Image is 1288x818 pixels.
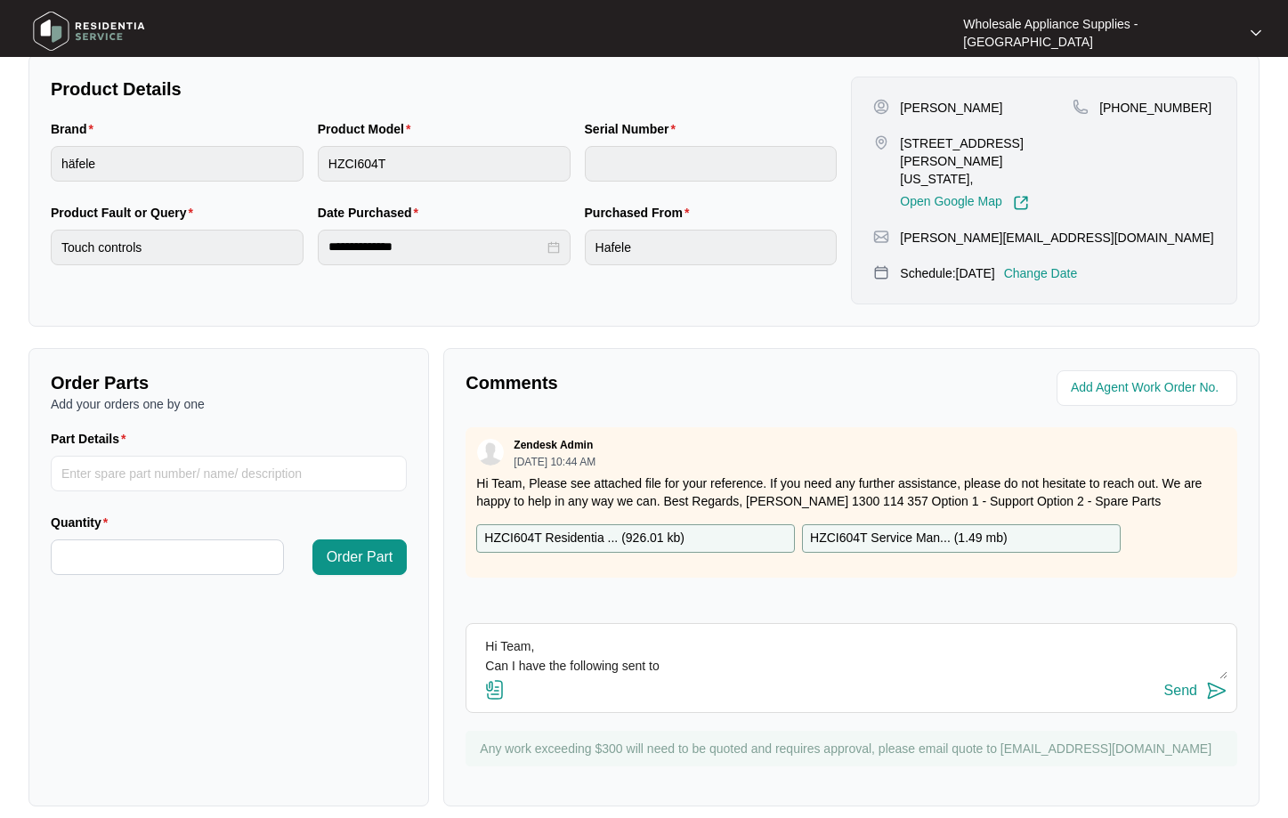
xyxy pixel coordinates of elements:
img: user-pin [873,99,889,115]
img: map-pin [1073,99,1089,115]
p: Schedule: [DATE] [900,264,994,282]
img: file-attachment-doc.svg [484,679,506,701]
p: Order Parts [51,370,407,395]
input: Date Purchased [328,238,544,256]
input: Purchased From [585,230,838,265]
p: Zendesk Admin [514,438,593,452]
label: Brand [51,120,101,138]
img: Link-External [1013,195,1029,211]
span: Order Part [327,547,393,568]
input: Add Agent Work Order No. [1071,377,1227,399]
p: Product Details [51,77,837,101]
label: Product Fault or Query [51,204,200,222]
a: Open Google Map [900,195,1028,211]
p: Any work exceeding $300 will need to be quoted and requires approval, please email quote to [EMAI... [480,740,1228,757]
img: send-icon.svg [1206,680,1227,701]
img: map-pin [873,264,889,280]
label: Serial Number [585,120,683,138]
p: Hi Team, Please see attached file for your reference. If you need any further assistance, please ... [476,474,1227,510]
p: Comments [466,370,838,395]
p: Change Date [1004,264,1078,282]
input: Quantity [52,540,283,574]
textarea: Hi Team, Can I have the following sent to [475,633,1227,679]
button: Order Part [312,539,408,575]
img: residentia service logo [27,4,151,58]
img: user.svg [477,439,504,466]
label: Quantity [51,514,115,531]
p: Add your orders one by one [51,395,407,413]
p: [DATE] 10:44 AM [514,457,595,467]
label: Part Details [51,430,134,448]
img: map-pin [873,134,889,150]
p: [PHONE_NUMBER] [1099,99,1211,117]
p: Wholesale Appliance Supplies - [GEOGRAPHIC_DATA] [963,15,1235,51]
img: map-pin [873,229,889,245]
label: Date Purchased [318,204,425,222]
input: Brand [51,146,304,182]
div: Send [1164,683,1197,699]
button: Send [1164,679,1227,703]
p: [PERSON_NAME][EMAIL_ADDRESS][DOMAIN_NAME] [900,229,1213,247]
label: Product Model [318,120,418,138]
p: [PERSON_NAME] [900,99,1002,117]
label: Purchased From [585,204,697,222]
p: [STREET_ADDRESS][PERSON_NAME][US_STATE], [900,134,1073,188]
p: HZCI604T Service Man... ( 1.49 mb ) [810,529,1008,548]
input: Product Fault or Query [51,230,304,265]
img: dropdown arrow [1251,28,1261,37]
input: Product Model [318,146,571,182]
input: Part Details [51,456,407,491]
p: HZCI604T Residentia ... ( 926.01 kb ) [484,529,685,548]
input: Serial Number [585,146,838,182]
